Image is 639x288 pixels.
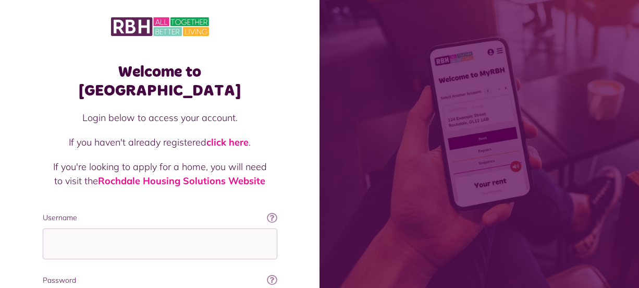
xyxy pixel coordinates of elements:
p: If you haven't already registered . [53,135,267,149]
label: Password [43,275,277,286]
a: Rochdale Housing Solutions Website [98,175,265,187]
img: MyRBH [111,16,209,38]
p: If you're looking to apply for a home, you will need to visit the [53,160,267,188]
a: click here [206,136,249,148]
p: Login below to access your account. [53,111,267,125]
h1: Welcome to [GEOGRAPHIC_DATA] [43,63,277,100]
label: Username [43,212,277,223]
